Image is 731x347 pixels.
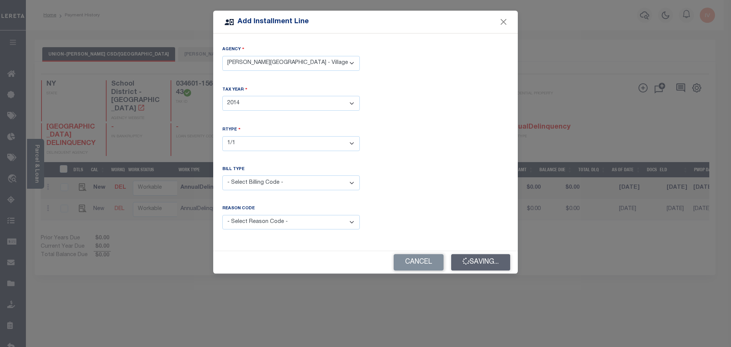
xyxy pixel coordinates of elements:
label: Tax Year [222,86,247,93]
label: Bill Type [222,166,244,173]
button: Cancel [394,254,444,271]
label: Agency [222,46,244,53]
label: RType [222,126,241,133]
label: Reason Code [222,205,255,212]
